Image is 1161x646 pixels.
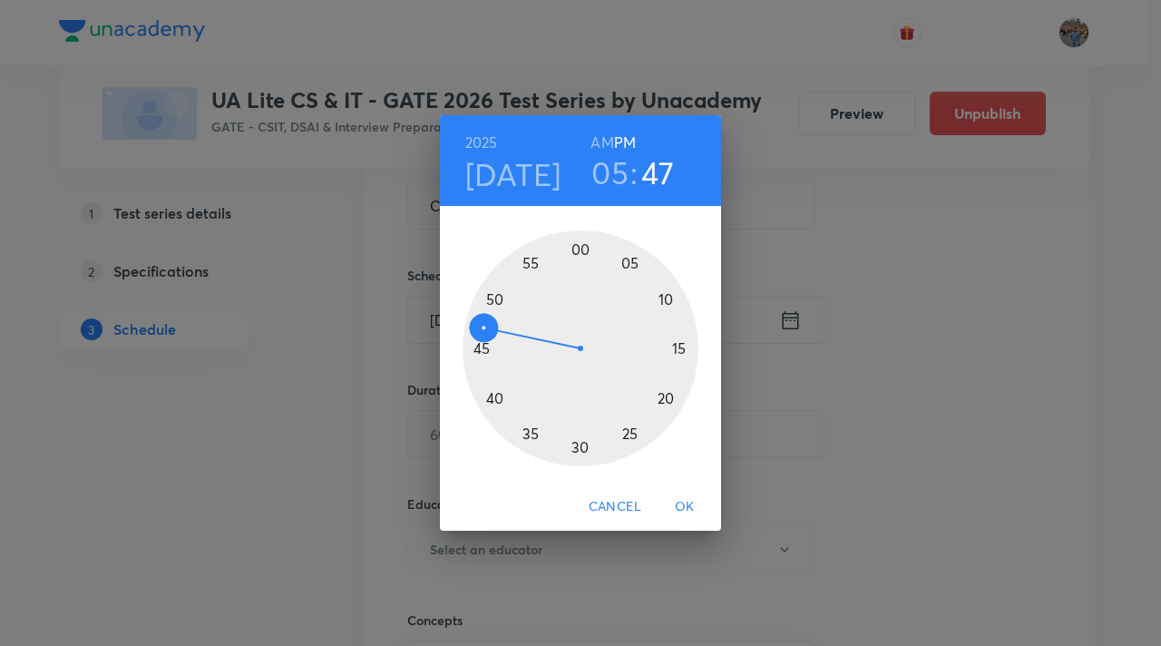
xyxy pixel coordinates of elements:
span: OK [663,495,707,518]
button: AM [590,130,613,155]
button: 2025 [465,130,498,155]
button: 05 [591,153,629,191]
span: Cancel [589,495,641,518]
button: PM [614,130,636,155]
h3: : [630,153,638,191]
button: Cancel [581,490,649,524]
button: [DATE] [465,155,561,193]
button: 47 [641,153,675,191]
button: OK [656,490,714,524]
